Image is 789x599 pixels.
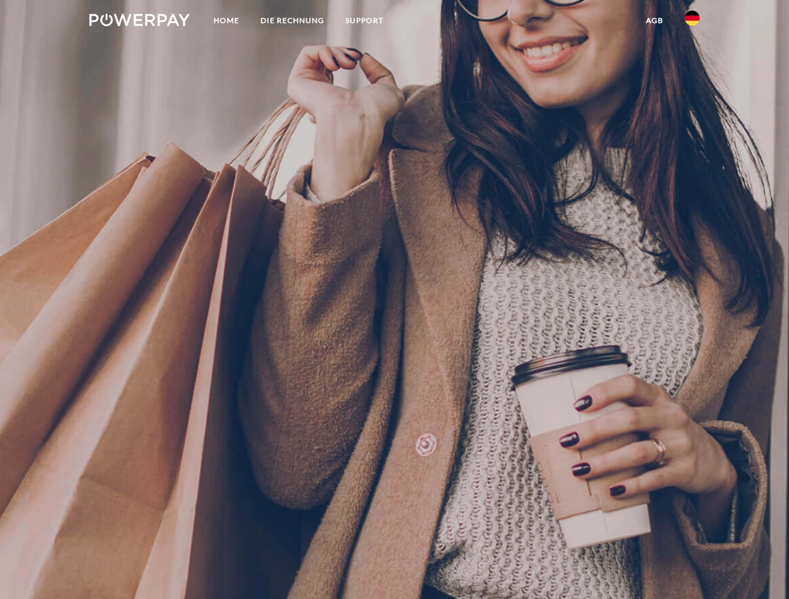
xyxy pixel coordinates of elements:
[89,14,190,26] img: logo-powerpay-white.svg
[685,11,700,26] img: de
[635,9,674,32] a: agb
[203,9,250,32] a: Home
[335,9,394,32] a: SUPPORT
[250,9,335,32] a: DIE RECHNUNG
